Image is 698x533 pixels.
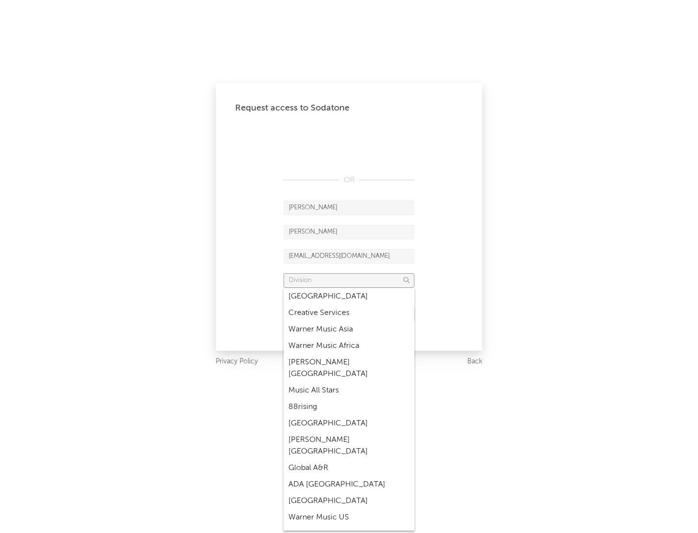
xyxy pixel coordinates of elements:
[284,415,414,432] div: [GEOGRAPHIC_DATA]
[284,432,414,460] div: [PERSON_NAME] [GEOGRAPHIC_DATA]
[284,305,414,321] div: Creative Services
[284,476,414,493] div: ADA [GEOGRAPHIC_DATA]
[467,356,482,368] a: Back
[284,273,414,288] input: Division
[284,288,414,305] div: [GEOGRAPHIC_DATA]
[235,102,463,114] div: Request access to Sodatone
[284,460,414,476] div: Global A&R
[284,354,414,382] div: [PERSON_NAME] [GEOGRAPHIC_DATA]
[284,321,414,338] div: Warner Music Asia
[284,399,414,415] div: 88rising
[284,249,414,264] input: Email
[284,201,414,215] input: First Name
[284,493,414,509] div: [GEOGRAPHIC_DATA]
[284,509,414,526] div: Warner Music US
[284,338,414,354] div: Warner Music Africa
[284,382,414,399] div: Music All Stars
[216,356,258,368] a: Privacy Policy
[284,174,414,186] div: OR
[284,225,414,239] input: Last Name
